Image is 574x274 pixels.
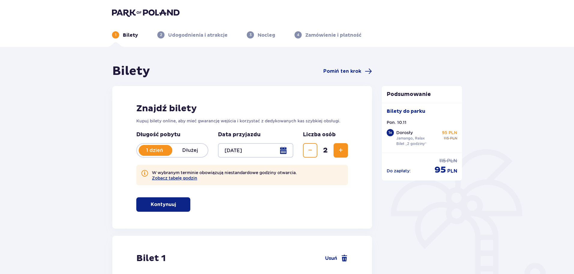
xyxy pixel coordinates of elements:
[152,170,297,180] p: W wybranym terminie obowiązują niestandardowe godziny otwarcia.
[157,31,228,38] div: 2Udogodnienia i atrakcje
[112,64,150,79] h1: Bilety
[444,136,449,141] span: 115
[258,32,275,38] p: Nocleg
[136,103,348,114] h2: Znajdź bilety
[303,143,317,158] button: Zmniejsz
[396,136,425,141] p: Jamango, Relax
[172,147,208,154] p: Dłużej
[295,31,361,38] div: 4Zamówienie i płatność
[112,31,138,38] div: 1Bilety
[218,131,261,138] p: Data przyjazdu
[160,32,162,38] p: 2
[249,32,252,38] p: 3
[439,158,446,164] span: 115
[247,31,275,38] div: 3Nocleg
[136,118,348,124] p: Kupuj bilety online, aby mieć gwarancję wejścia i korzystać z dedykowanych kas szybkiej obsługi.
[323,68,372,75] a: Pomiń ten krok
[136,131,208,138] p: Długość pobytu
[396,141,427,146] p: Bilet „2 godziny”
[136,197,190,212] button: Kontynuuj
[325,255,348,262] a: Usuń
[151,201,176,208] p: Kontynuuj
[303,131,336,138] p: Liczba osób
[387,168,411,174] p: Do zapłaty :
[137,147,172,154] p: 1 dzień
[168,32,228,38] p: Udogodnienia i atrakcje
[323,68,361,75] span: Pomiń ten krok
[447,158,457,164] span: PLN
[115,32,116,38] p: 1
[434,164,446,176] span: 95
[387,129,394,136] div: 1 x
[447,168,457,174] span: PLN
[382,91,462,98] p: Podsumowanie
[325,255,337,262] span: Usuń
[305,32,361,38] p: Zamówienie i płatność
[123,32,138,38] p: Bilety
[334,143,348,158] button: Zwiększ
[387,119,406,125] p: Pon. 10.11
[152,176,197,180] button: Zobacz tabelę godzin
[387,108,425,115] p: Bilety do parku
[450,136,457,141] span: PLN
[297,32,299,38] p: 4
[442,130,457,136] p: 95 PLN
[112,8,180,17] img: Park of Poland logo
[136,253,166,264] h2: Bilet 1
[396,130,413,136] p: Dorosły
[319,146,332,155] span: 2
